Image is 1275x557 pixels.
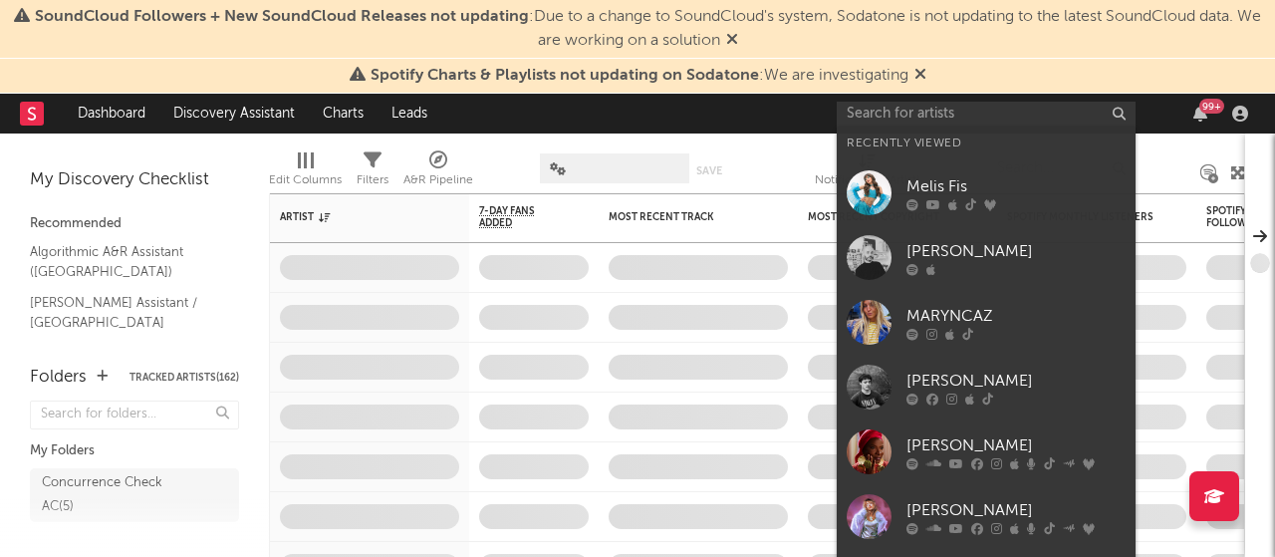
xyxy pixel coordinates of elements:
span: SoundCloud Followers + New SoundCloud Releases not updating [35,9,529,25]
div: Notifications (Artist) [815,168,919,192]
div: Filters [357,143,388,201]
div: Edit Columns [269,143,342,201]
button: Save [696,165,722,176]
a: Charts [309,94,378,134]
span: Dismiss [914,68,926,84]
span: : Due to a change to SoundCloud's system, Sodatone is not updating to the latest SoundCloud data.... [35,9,1261,49]
div: Artist [280,211,429,223]
div: A&R Pipeline [403,143,473,201]
div: A&R Pipeline [403,168,473,192]
div: Edit Columns [269,168,342,192]
div: Most Recent Track [609,211,758,223]
div: Filters [357,168,388,192]
a: Discovery Assistant [159,94,309,134]
a: [PERSON_NAME] [837,225,1136,290]
div: Concurrence Check AC ( 5 ) [42,471,182,519]
div: MARYNCAZ [906,304,1126,328]
div: Folders [30,366,87,390]
a: Algorithmic A&R Assistant ([GEOGRAPHIC_DATA]) [30,241,219,282]
div: Notifications (Artist) [815,143,919,201]
a: Melis Fis [837,160,1136,225]
div: Recently Viewed [847,132,1126,155]
div: [PERSON_NAME] [906,369,1126,393]
a: [PERSON_NAME] Assistant / [GEOGRAPHIC_DATA] [30,292,219,333]
a: MARYNCAZ [837,290,1136,355]
input: Search for artists [837,102,1136,127]
button: Tracked Artists(162) [129,373,239,383]
a: Dashboard [64,94,159,134]
a: Concurrence Check AC(5) [30,468,239,522]
div: Melis Fis [906,174,1126,198]
div: [PERSON_NAME] [906,498,1126,522]
span: 7-Day Fans Added [479,205,559,229]
div: [PERSON_NAME] [906,239,1126,263]
div: Most Recent Copyright [808,211,957,223]
div: My Folders [30,439,239,463]
div: Recommended [30,212,239,236]
span: : We are investigating [371,68,908,84]
a: [PERSON_NAME] [837,484,1136,549]
div: [PERSON_NAME] [906,433,1126,457]
span: Dismiss [726,33,738,49]
button: 99+ [1193,106,1207,122]
div: My Discovery Checklist [30,168,239,192]
a: [PERSON_NAME] [837,419,1136,484]
span: Spotify Charts & Playlists not updating on Sodatone [371,68,759,84]
div: 99 + [1199,99,1224,114]
input: Search for folders... [30,401,239,429]
a: Leads [378,94,441,134]
a: [PERSON_NAME] [837,355,1136,419]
